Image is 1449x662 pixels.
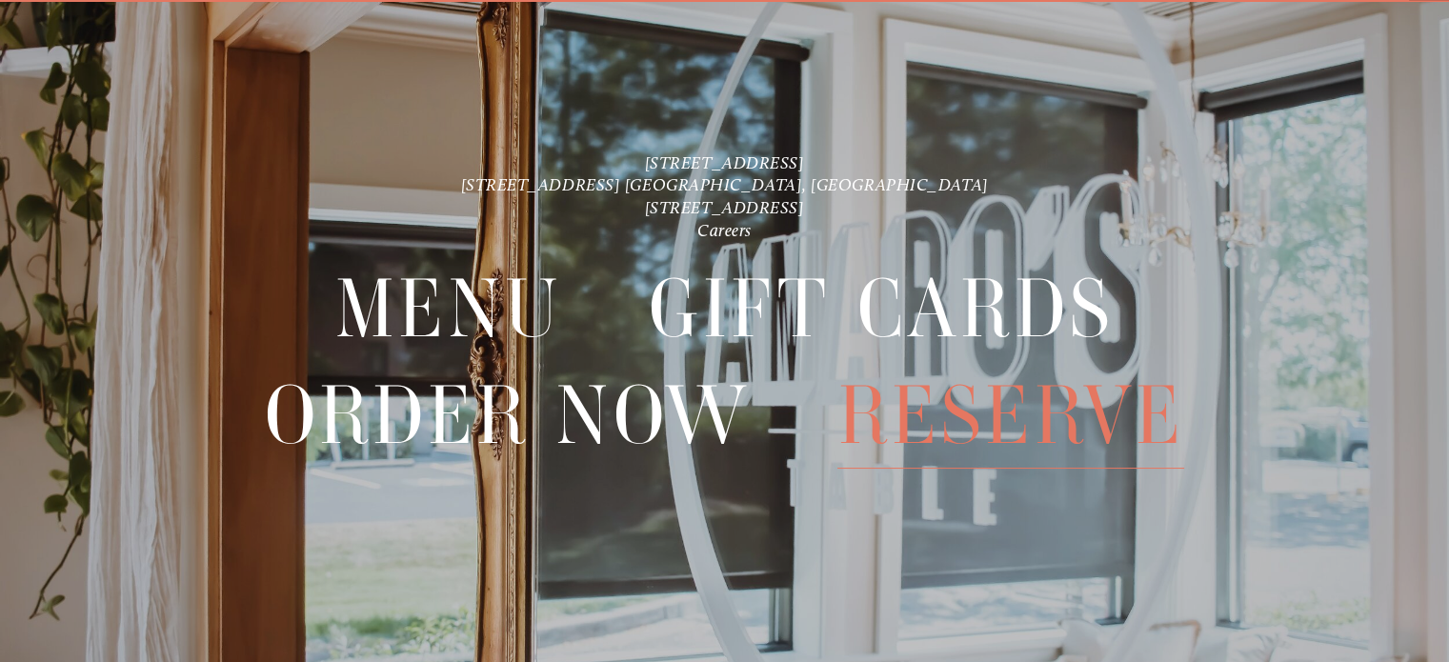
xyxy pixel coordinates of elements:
[837,363,1184,469] span: Reserve
[697,220,752,241] a: Careers
[649,256,1114,362] span: Gift Cards
[645,151,805,172] a: [STREET_ADDRESS]
[265,363,752,468] a: Order Now
[335,256,562,361] a: Menu
[461,174,989,195] a: [STREET_ADDRESS] [GEOGRAPHIC_DATA], [GEOGRAPHIC_DATA]
[265,363,752,469] span: Order Now
[837,363,1184,468] a: Reserve
[335,256,562,362] span: Menu
[649,256,1114,361] a: Gift Cards
[645,197,805,218] a: [STREET_ADDRESS]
